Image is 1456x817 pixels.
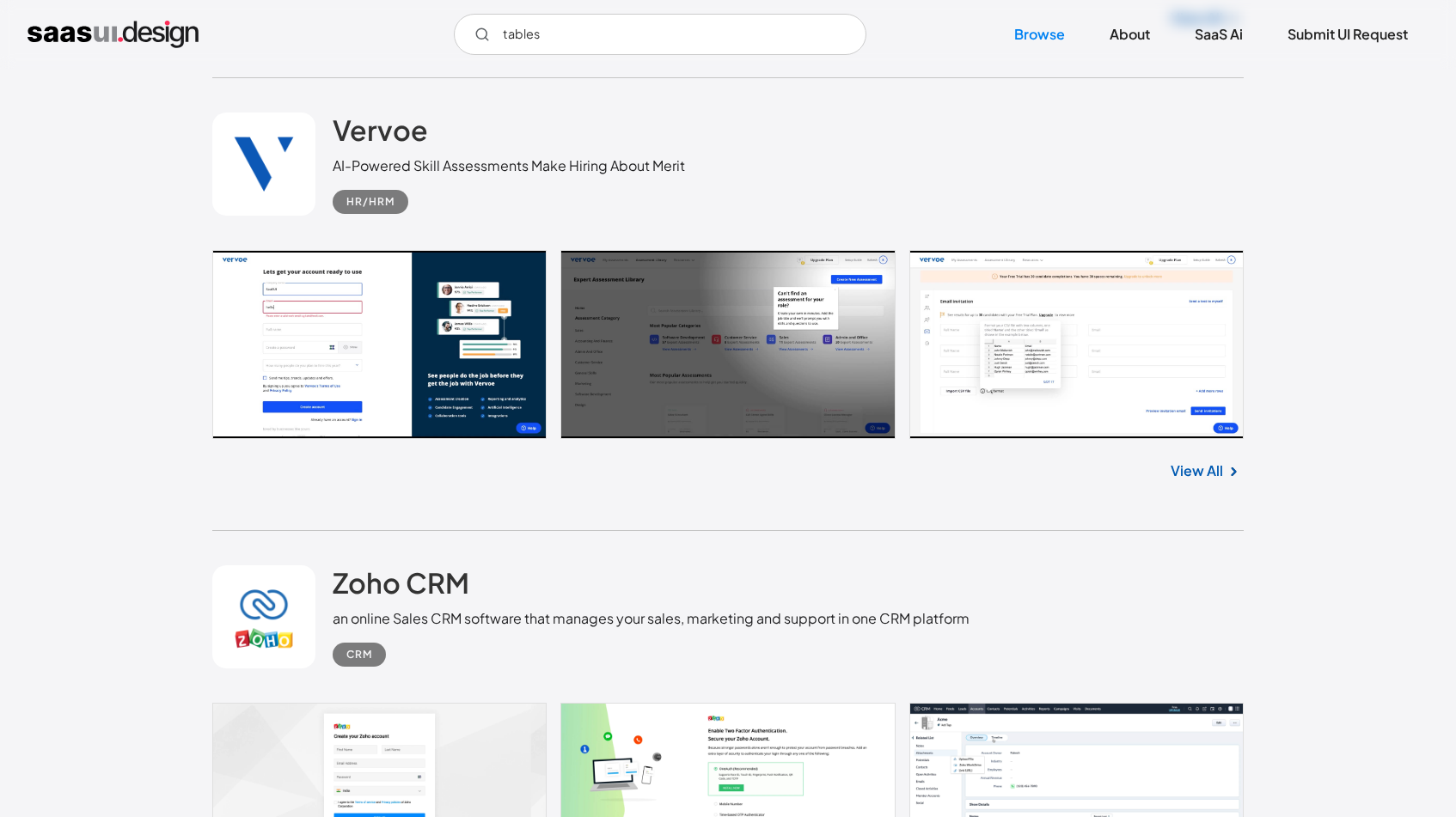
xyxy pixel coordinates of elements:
div: an online Sales CRM software that manages your sales, marketing and support in one CRM platform [333,608,970,629]
a: Browse [994,15,1086,53]
h2: Zoho CRM [333,565,469,600]
a: View All [1171,460,1223,481]
a: Submit UI Request [1267,15,1428,53]
div: HR/HRM [346,192,395,212]
a: About [1089,15,1171,53]
a: Vervoe [333,113,428,155]
h2: Vervoe [333,113,428,147]
form: Email Form [454,14,866,55]
a: SaaS Ai [1174,15,1263,53]
a: home [28,21,199,48]
div: CRM [346,644,372,665]
div: AI-Powered Skill Assessments Make Hiring About Merit [333,155,685,176]
a: Zoho CRM [333,565,469,608]
input: Search UI designs you're looking for... [454,14,866,55]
